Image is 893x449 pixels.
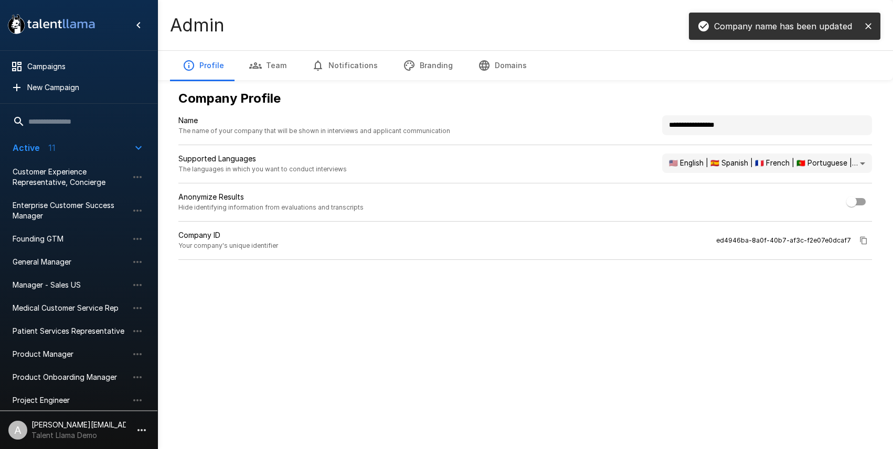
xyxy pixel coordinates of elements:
[178,230,278,240] p: Company ID
[465,51,539,80] button: Domains
[860,18,876,34] button: close
[662,154,872,173] div: 🇺🇸 English | 🇪🇸 Spanish | 🇫🇷 French | 🇵🇹 Portuguese | 🇩🇪 German | 🇮🇹 Italian | 🇸🇪 Swedish | 🇳🇱 Dutch
[178,126,450,136] span: The name of your company that will be shown in interviews and applicant communication
[178,90,872,107] h5: Company Profile
[299,51,390,80] button: Notifications
[178,154,347,164] p: Supported Languages
[390,51,465,80] button: Branding
[178,240,278,251] span: Your company's unique identifier
[178,164,347,174] span: The languages in which you want to conduct interviews
[178,202,364,213] span: Hide identifying information from evaluations and transcripts
[170,51,237,80] button: Profile
[178,192,364,202] p: Anonymize Results
[237,51,299,80] button: Team
[714,20,852,32] p: Company name has been updated
[170,14,225,36] h4: Admin
[716,235,851,246] span: ed4946ba-8a0f-40b7-af3c-f2e07e0dcaf7
[178,115,450,126] p: Name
